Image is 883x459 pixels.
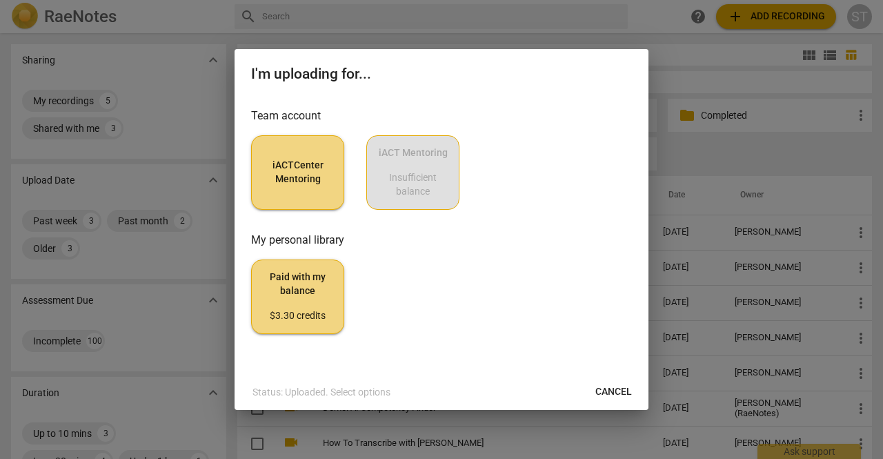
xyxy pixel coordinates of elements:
h3: Team account [251,108,632,124]
h2: I'm uploading for... [251,66,632,83]
button: Cancel [584,380,643,404]
span: Paid with my balance [263,271,333,322]
button: iACTCenter Mentoring [251,135,344,210]
div: $3.30 credits [263,309,333,323]
span: iACTCenter Mentoring [263,159,333,186]
h3: My personal library [251,232,632,248]
button: Paid with my balance$3.30 credits [251,260,344,334]
span: Cancel [595,385,632,399]
p: Status: Uploaded. Select options [252,385,390,400]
